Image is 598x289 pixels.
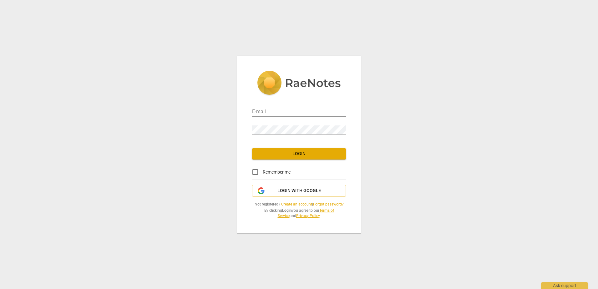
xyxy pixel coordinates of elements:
[263,169,291,175] span: Remember me
[282,208,292,213] b: Login
[541,282,588,289] div: Ask support
[296,214,320,218] a: Privacy Policy
[278,208,334,218] a: Terms of Service
[252,185,346,197] button: Login with Google
[252,148,346,160] button: Login
[313,202,344,206] a: Forgot password?
[277,188,321,194] span: Login with Google
[252,208,346,218] span: By clicking you agree to our and .
[257,151,341,157] span: Login
[252,202,346,207] span: Not registered? |
[281,202,312,206] a: Create an account
[257,71,341,96] img: 5ac2273c67554f335776073100b6d88f.svg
